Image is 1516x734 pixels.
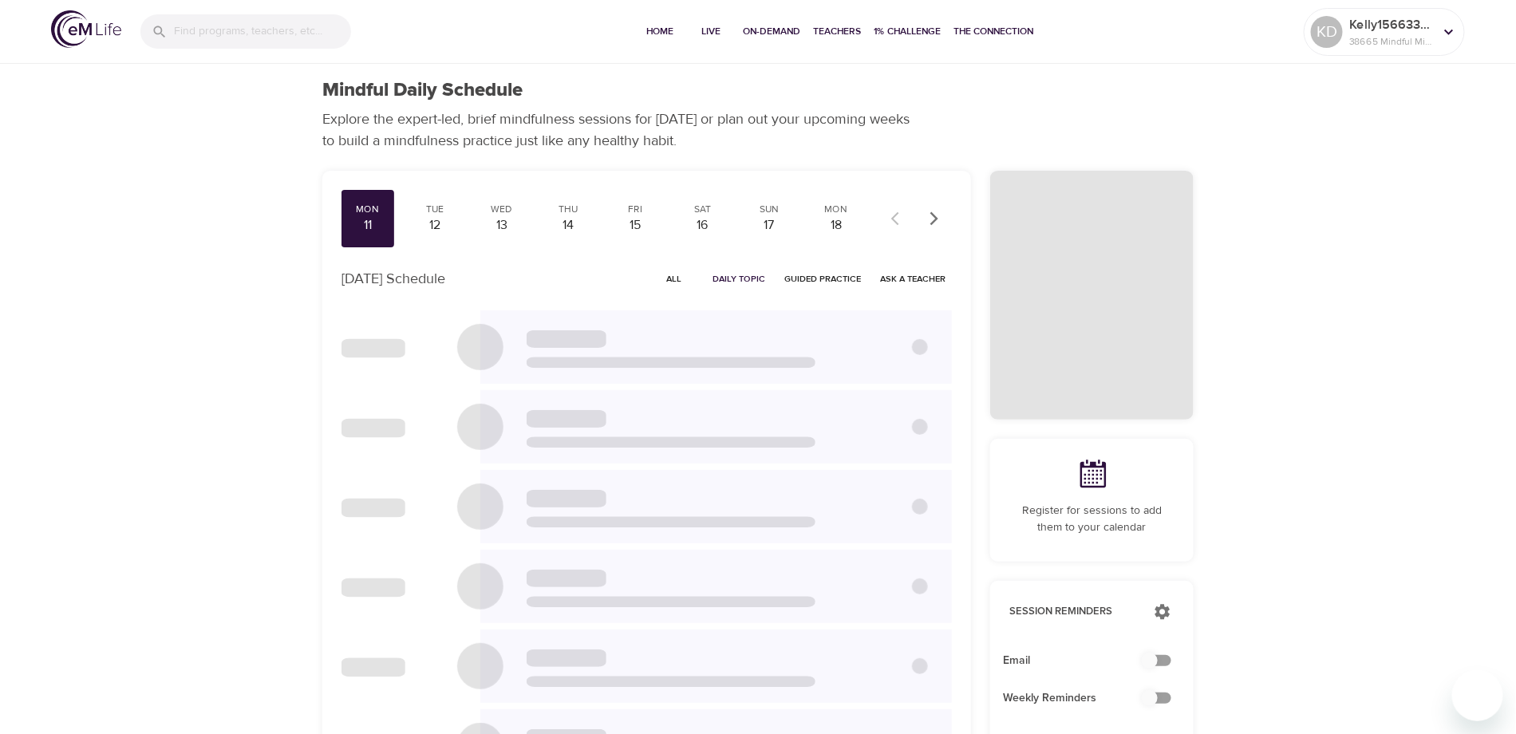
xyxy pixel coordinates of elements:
[713,271,765,286] span: Daily Topic
[482,216,522,235] div: 13
[749,203,789,216] div: Sun
[1349,15,1434,34] p: Kelly1566335085
[415,203,455,216] div: Tue
[749,216,789,235] div: 17
[784,271,861,286] span: Guided Practice
[816,216,856,235] div: 18
[1349,34,1434,49] p: 38665 Mindful Minutes
[616,216,656,235] div: 15
[51,10,121,48] img: logo
[874,266,952,291] button: Ask a Teacher
[322,79,523,102] h1: Mindful Daily Schedule
[682,216,722,235] div: 16
[816,203,856,216] div: Mon
[1311,16,1343,48] div: KD
[874,23,941,40] span: 1% Challenge
[655,271,693,286] span: All
[1009,604,1138,620] p: Session Reminders
[1003,690,1155,707] span: Weekly Reminders
[813,23,861,40] span: Teachers
[1009,503,1175,536] p: Register for sessions to add them to your calendar
[348,203,388,216] div: Mon
[549,216,589,235] div: 14
[348,216,388,235] div: 11
[1452,670,1503,721] iframe: Button to launch messaging window
[641,23,679,40] span: Home
[953,23,1033,40] span: The Connection
[1003,653,1155,669] span: Email
[706,266,772,291] button: Daily Topic
[174,14,351,49] input: Find programs, teachers, etc...
[549,203,589,216] div: Thu
[778,266,867,291] button: Guided Practice
[616,203,656,216] div: Fri
[341,268,445,290] p: [DATE] Schedule
[322,109,921,152] p: Explore the expert-led, brief mindfulness sessions for [DATE] or plan out your upcoming weeks to ...
[692,23,730,40] span: Live
[415,216,455,235] div: 12
[682,203,722,216] div: Sat
[880,271,946,286] span: Ask a Teacher
[482,203,522,216] div: Wed
[649,266,700,291] button: All
[743,23,800,40] span: On-Demand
